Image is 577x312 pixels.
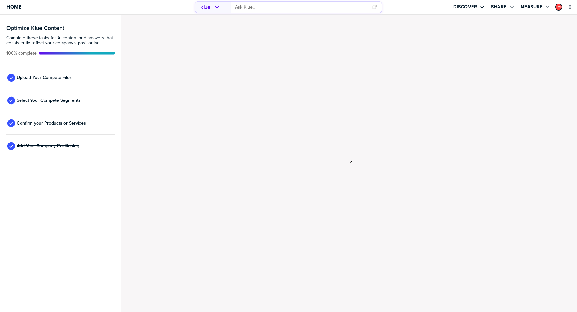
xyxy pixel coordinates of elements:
[453,4,477,10] label: Discover
[17,98,80,103] span: Select Your Compete Segments
[17,121,86,126] span: Confirm your Products or Services
[235,2,368,13] input: Ask Klue...
[6,4,21,10] span: Home
[491,4,506,10] label: Share
[6,35,115,46] span: Complete these tasks for AI content and answers that consistently reflect your company’s position...
[555,4,562,11] div: Edward Woolley
[6,51,37,56] span: Active
[6,25,115,31] h3: Optimize Klue Content
[17,143,79,149] span: Add Your Company Positioning
[556,4,562,10] img: 7d37b47b7f7fe4a295b3315fe9902782-sml.png
[555,3,563,11] a: Edit Profile
[17,75,72,80] span: Upload Your Compete Files
[521,4,543,10] label: Measure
